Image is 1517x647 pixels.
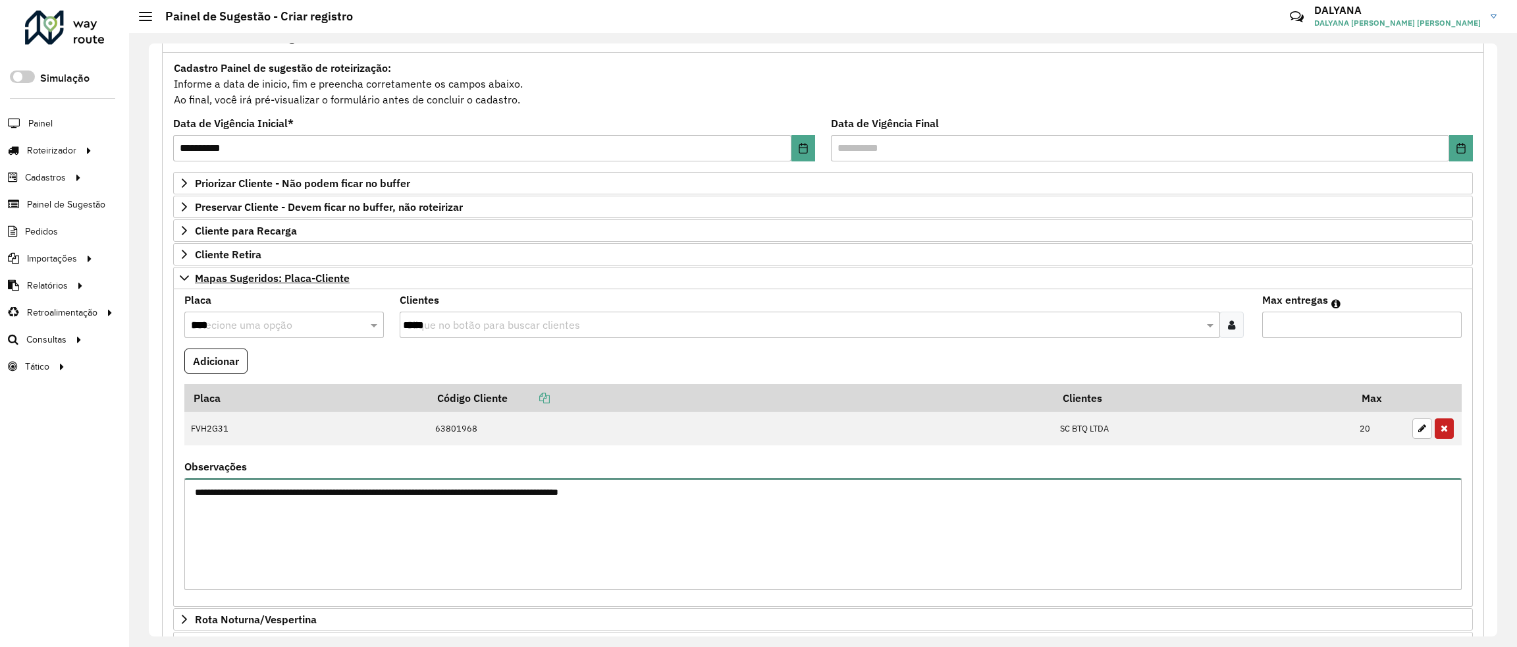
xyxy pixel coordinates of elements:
th: Clientes [1053,384,1353,412]
button: Choose Date [1449,135,1473,161]
td: 63801968 [429,412,1053,446]
button: Adicionar [184,349,248,374]
a: Mapas Sugeridos: Placa-Cliente [173,267,1473,289]
td: 20 [1353,412,1406,446]
td: FVH2G31 [184,412,429,446]
span: DALYANA [PERSON_NAME] [PERSON_NAME] [1314,17,1481,29]
span: Tático [25,360,49,374]
a: Priorizar Cliente - Não podem ficar no buffer [173,172,1473,194]
span: Cadastros [25,171,66,184]
span: Priorizar Cliente - Não podem ficar no buffer [195,178,410,188]
a: Rota Noturna/Vespertina [173,608,1473,631]
span: Relatórios [27,279,68,293]
th: Max [1353,384,1406,412]
label: Max entregas [1262,292,1328,308]
button: Choose Date [791,135,815,161]
span: Importações [27,252,77,266]
span: Preservar Cliente - Devem ficar no buffer, não roteirizar [195,202,463,212]
a: Copiar [508,391,550,405]
a: Preservar Cliente - Devem ficar no buffer, não roteirizar [173,196,1473,218]
span: Rota Noturna/Vespertina [195,614,317,625]
h3: DALYANA [1314,4,1481,16]
span: Roteirizador [27,144,76,157]
label: Placa [184,292,211,308]
span: Pedidos [25,225,58,239]
label: Data de Vigência Final [831,115,939,131]
div: Mapas Sugeridos: Placa-Cliente [173,289,1473,607]
span: Consultas [26,333,67,347]
label: Simulação [40,70,90,86]
span: Painel [28,117,53,130]
span: Mapas Sugeridos: Placa-Cliente [195,273,350,283]
span: Formulário Painel de Sugestão [173,33,322,43]
th: Código Cliente [429,384,1053,412]
span: Retroalimentação [27,306,97,320]
label: Observações [184,459,247,474]
div: Informe a data de inicio, fim e preencha corretamente os campos abaixo. Ao final, você irá pré-vi... [173,59,1473,108]
em: Máximo de clientes que serão colocados na mesma rota com os clientes informados [1331,298,1341,309]
a: Contato Rápido [1283,3,1311,31]
label: Data de Vigência Inicial [173,115,294,131]
span: Painel de Sugestão [27,198,105,211]
span: Cliente Retira [195,249,261,260]
th: Placa [184,384,429,412]
span: Cliente para Recarga [195,225,297,236]
td: SC BTQ LTDA [1053,412,1353,446]
a: Cliente para Recarga [173,219,1473,242]
strong: Cadastro Painel de sugestão de roteirização: [174,61,391,74]
label: Clientes [400,292,439,308]
a: Cliente Retira [173,243,1473,266]
h2: Painel de Sugestão - Criar registro [152,9,353,24]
